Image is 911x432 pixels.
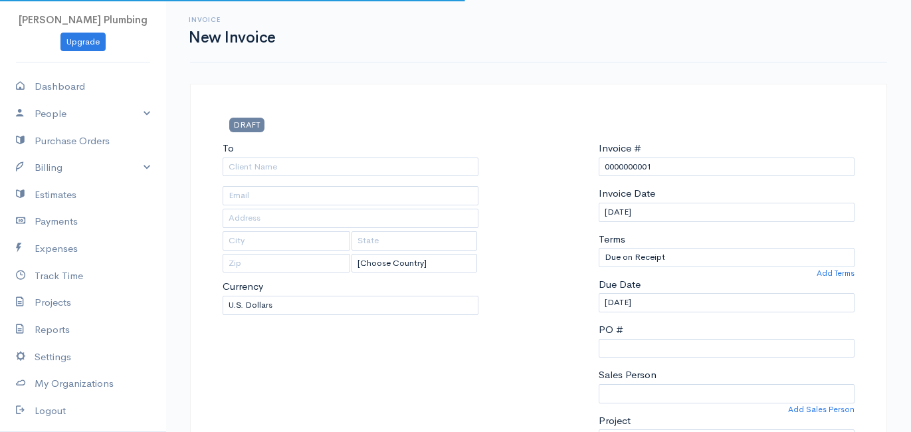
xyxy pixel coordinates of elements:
h6: Invoice [189,16,276,23]
label: Project [599,413,631,429]
label: PO # [599,322,623,338]
a: Add Terms [817,267,855,279]
a: Upgrade [60,33,106,52]
label: Due Date [599,277,641,292]
span: DRAFT [229,118,264,132]
label: Sales Person [599,368,657,383]
label: Invoice Date [599,186,655,201]
label: Currency [223,279,263,294]
input: dd-mm-yyyy [599,293,855,312]
a: Add Sales Person [788,403,855,415]
input: Zip [223,254,350,273]
input: dd-mm-yyyy [599,203,855,222]
input: Address [223,209,478,228]
h1: New Invoice [189,29,276,46]
label: To [223,141,234,156]
input: City [223,231,350,251]
input: Email [223,186,478,205]
label: Terms [599,232,625,247]
input: Client Name [223,158,478,177]
input: State [352,231,476,251]
span: [PERSON_NAME] Plumbing [19,13,148,26]
label: Invoice # [599,141,641,156]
